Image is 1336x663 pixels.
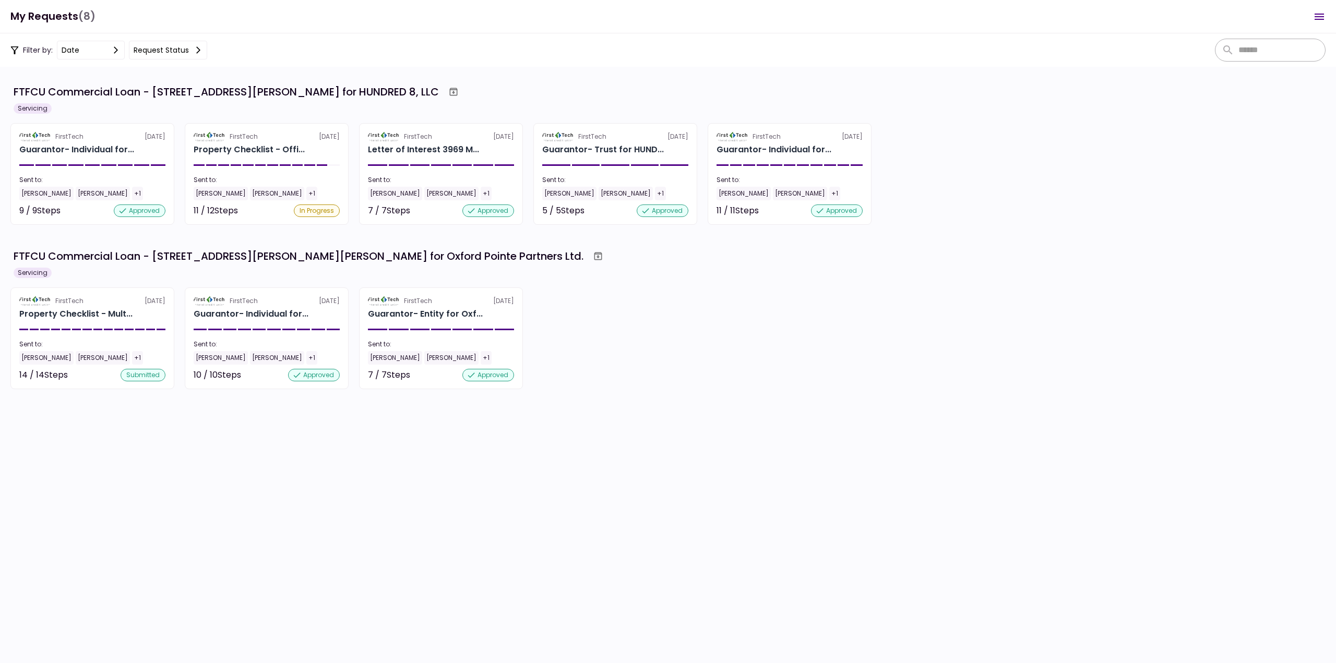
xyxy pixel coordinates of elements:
[19,296,165,306] div: [DATE]
[78,6,96,27] span: (8)
[599,187,653,200] div: [PERSON_NAME]
[542,143,664,156] div: Guarantor- Trust for HUNDRED 8, LLC Jung In Woo Trust
[368,132,514,141] div: [DATE]
[55,132,83,141] div: FirstTech
[542,132,688,141] div: [DATE]
[19,175,165,185] div: Sent to:
[132,187,143,200] div: +1
[424,351,479,365] div: [PERSON_NAME]
[194,296,225,306] img: Partner logo
[76,351,130,365] div: [PERSON_NAME]
[57,41,125,59] button: date
[306,187,317,200] div: +1
[717,132,863,141] div: [DATE]
[589,247,607,266] button: Archive workflow
[194,296,340,306] div: [DATE]
[19,132,165,141] div: [DATE]
[368,175,514,185] div: Sent to:
[194,351,248,365] div: [PERSON_NAME]
[306,351,317,365] div: +1
[424,187,479,200] div: [PERSON_NAME]
[481,351,492,365] div: +1
[637,204,688,217] div: approved
[368,351,422,365] div: [PERSON_NAME]
[368,204,410,217] div: 7 / 7 Steps
[542,204,584,217] div: 5 / 5 Steps
[194,204,238,217] div: 11 / 12 Steps
[542,132,574,141] img: Partner logo
[19,351,74,365] div: [PERSON_NAME]
[55,296,83,306] div: FirstTech
[368,132,400,141] img: Partner logo
[753,132,781,141] div: FirstTech
[19,204,61,217] div: 9 / 9 Steps
[717,204,759,217] div: 11 / 11 Steps
[368,143,479,156] div: Letter of Interest 3969 Morse Crossing Columbus
[19,187,74,200] div: [PERSON_NAME]
[19,369,68,381] div: 14 / 14 Steps
[404,132,432,141] div: FirstTech
[14,248,583,264] div: FTFCU Commercial Loan - [STREET_ADDRESS][PERSON_NAME][PERSON_NAME] for Oxford Pointe Partners Ltd.
[811,204,863,217] div: approved
[194,369,241,381] div: 10 / 10 Steps
[294,204,340,217] div: In Progress
[114,204,165,217] div: approved
[462,204,514,217] div: approved
[717,132,748,141] img: Partner logo
[717,143,831,156] div: Guarantor- Individual for HUNDRED 8, LLC Suzie Woo
[14,84,439,100] div: FTFCU Commercial Loan - [STREET_ADDRESS][PERSON_NAME] for HUNDRED 8, LLC
[19,143,134,156] div: Guarantor- Individual for HUNDRED 8, LLC Jung In Woo
[19,308,133,320] div: Property Checklist - Multi-Family for Oxford Pointe Partners Ltd. 804 Dr Martin Luther King Jr. D...
[404,296,432,306] div: FirstTech
[194,340,340,349] div: Sent to:
[230,296,258,306] div: FirstTech
[194,132,225,141] img: Partner logo
[368,296,400,306] img: Partner logo
[10,6,96,27] h1: My Requests
[194,175,340,185] div: Sent to:
[481,187,492,200] div: +1
[1307,4,1332,29] button: Open menu
[717,175,863,185] div: Sent to:
[14,268,52,278] div: Servicing
[462,369,514,381] div: approved
[368,308,483,320] div: Guarantor- Entity for Oxford Pointe Partners Ltd. Oxford Pointe I, LC
[542,187,597,200] div: [PERSON_NAME]
[19,340,165,349] div: Sent to:
[121,369,165,381] div: submitted
[19,132,51,141] img: Partner logo
[194,132,340,141] div: [DATE]
[444,82,463,101] button: Archive workflow
[250,351,304,365] div: [PERSON_NAME]
[194,143,305,156] div: Property Checklist - Office Retail for HUNDRED 8, LLC 3969 Morse Crossing
[368,369,410,381] div: 7 / 7 Steps
[10,41,207,59] div: Filter by:
[132,351,143,365] div: +1
[368,187,422,200] div: [PERSON_NAME]
[250,187,304,200] div: [PERSON_NAME]
[62,44,79,56] div: date
[655,187,666,200] div: +1
[288,369,340,381] div: approved
[368,340,514,349] div: Sent to:
[14,103,52,114] div: Servicing
[368,296,514,306] div: [DATE]
[129,41,207,59] button: Request status
[542,175,688,185] div: Sent to:
[19,296,51,306] img: Partner logo
[829,187,840,200] div: +1
[773,187,827,200] div: [PERSON_NAME]
[717,187,771,200] div: [PERSON_NAME]
[230,132,258,141] div: FirstTech
[194,187,248,200] div: [PERSON_NAME]
[194,308,308,320] div: Guarantor- Individual for Oxford Pointe Partners Ltd. Mark Steffenssen
[578,132,606,141] div: FirstTech
[76,187,130,200] div: [PERSON_NAME]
